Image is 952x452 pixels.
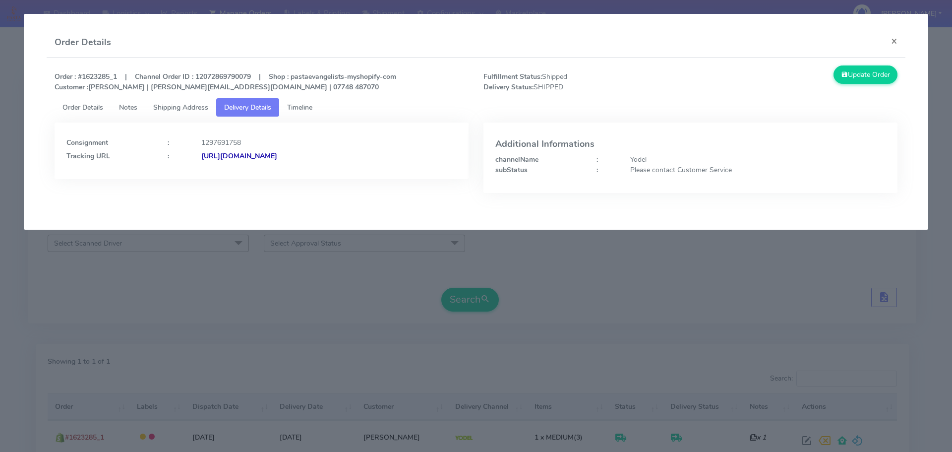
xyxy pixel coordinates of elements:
strong: Tracking URL [66,151,110,161]
h4: Additional Informations [495,139,886,149]
strong: subStatus [495,165,528,175]
span: Delivery Details [224,103,271,112]
strong: channelName [495,155,538,164]
strong: Customer : [55,82,88,92]
span: Shipped SHIPPED [476,71,691,92]
strong: Fulfillment Status: [483,72,542,81]
span: Timeline [287,103,312,112]
strong: : [168,138,169,147]
button: Update Order [833,65,898,84]
ul: Tabs [55,98,898,117]
strong: [URL][DOMAIN_NAME] [201,151,277,161]
div: 1297691758 [194,137,464,148]
strong: : [596,155,598,164]
strong: Consignment [66,138,108,147]
span: Shipping Address [153,103,208,112]
span: Notes [119,103,137,112]
button: Close [883,28,905,54]
strong: : [168,151,169,161]
h4: Order Details [55,36,111,49]
div: Yodel [623,154,893,165]
strong: Order : #1623285_1 | Channel Order ID : 12072869790079 | Shop : pastaevangelists-myshopify-com [P... [55,72,396,92]
span: Order Details [62,103,103,112]
strong: Delivery Status: [483,82,534,92]
div: Please contact Customer Service [623,165,893,175]
strong: : [596,165,598,175]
